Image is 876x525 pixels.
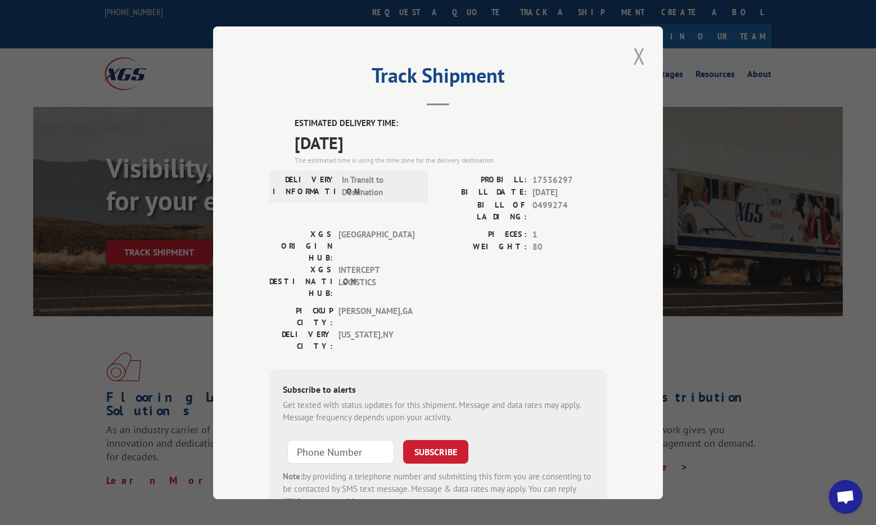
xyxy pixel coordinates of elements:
[269,328,333,352] label: DELIVERY CITY:
[342,173,418,199] span: In Transit to Destination
[273,173,336,199] label: DELIVERY INFORMATION:
[338,328,414,352] span: [US_STATE] , NY
[532,186,607,199] span: [DATE]
[338,263,414,299] span: INTERCEPT LOGISTICS
[269,263,333,299] label: XGS DESTINATION HUB:
[287,439,394,463] input: Phone Number
[829,480,863,514] a: Open chat
[283,470,593,508] div: by providing a telephone number and submitting this form you are consenting to be contacted by SM...
[438,186,527,199] label: BILL DATE:
[403,439,468,463] button: SUBSCRIBE
[269,304,333,328] label: PICKUP CITY:
[532,228,607,241] span: 1
[438,228,527,241] label: PIECES:
[295,117,607,130] label: ESTIMATED DELIVERY TIME:
[438,199,527,222] label: BILL OF LADING:
[283,398,593,424] div: Get texted with status updates for this shipment. Message and data rates may apply. Message frequ...
[532,173,607,186] span: 17536297
[532,199,607,222] span: 0499274
[283,382,593,398] div: Subscribe to alerts
[532,241,607,254] span: 80
[295,129,607,155] span: [DATE]
[269,68,607,89] h2: Track Shipment
[295,155,607,165] div: The estimated time is using the time zone for the delivery destination.
[630,41,649,71] button: Close modal
[438,241,527,254] label: WEIGHT:
[269,228,333,263] label: XGS ORIGIN HUB:
[438,173,527,186] label: PROBILL:
[283,470,302,481] strong: Note:
[338,304,414,328] span: [PERSON_NAME] , GA
[338,228,414,263] span: [GEOGRAPHIC_DATA]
